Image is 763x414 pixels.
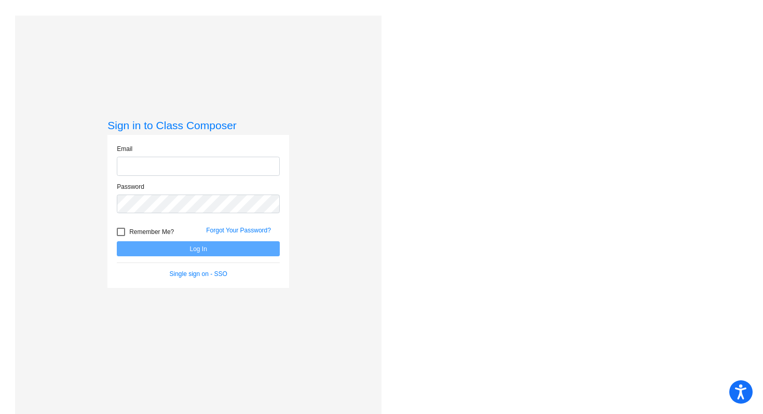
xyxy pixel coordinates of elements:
[170,270,227,278] a: Single sign on - SSO
[117,241,280,256] button: Log In
[117,144,132,154] label: Email
[107,119,289,132] h3: Sign in to Class Composer
[117,182,144,191] label: Password
[206,227,271,234] a: Forgot Your Password?
[129,226,174,238] span: Remember Me?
